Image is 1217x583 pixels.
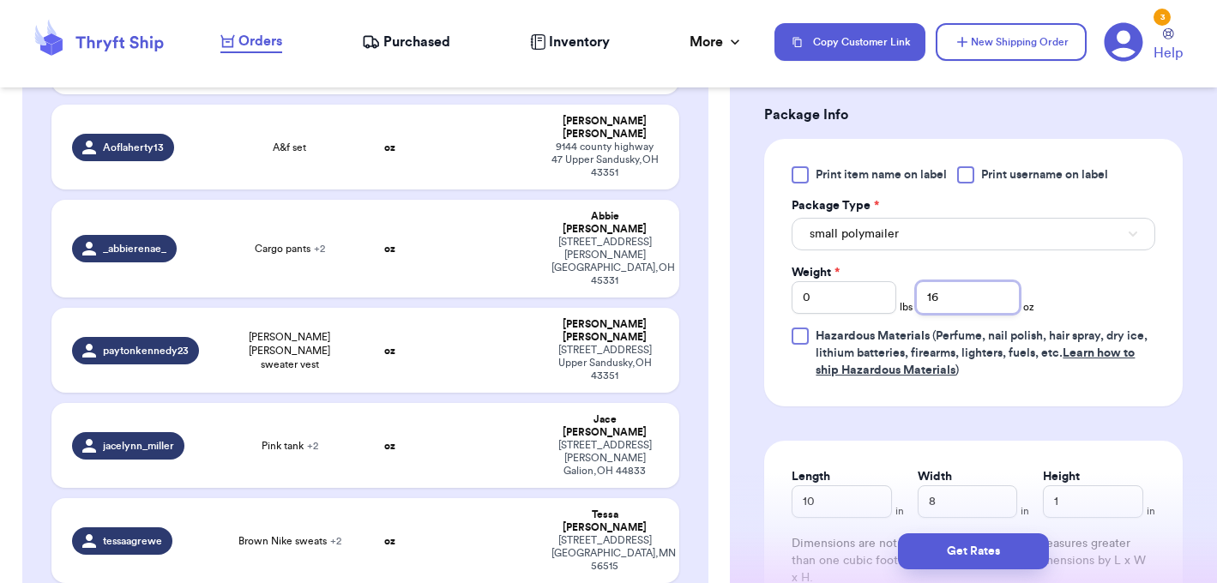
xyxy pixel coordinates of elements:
[816,330,930,342] span: Hazardous Materials
[551,210,659,236] div: Abbie [PERSON_NAME]
[384,243,395,254] strong: oz
[981,166,1108,183] span: Print username on label
[764,105,1183,125] h3: Package Info
[262,439,318,453] span: Pink tank
[1023,300,1034,314] span: oz
[792,264,840,281] label: Weight
[255,242,325,255] span: Cargo pants
[103,344,189,358] span: paytonkennedy23
[774,23,925,61] button: Copy Customer Link
[103,439,174,453] span: jacelynn_miller
[936,23,1087,61] button: New Shipping Order
[1154,28,1183,63] a: Help
[384,346,395,356] strong: oz
[792,197,879,214] label: Package Type
[238,31,282,51] span: Orders
[384,536,395,546] strong: oz
[918,468,952,485] label: Width
[895,504,904,518] span: in
[898,533,1049,569] button: Get Rates
[383,32,450,52] span: Purchased
[792,468,830,485] label: Length
[551,236,659,287] div: [STREET_ADDRESS][PERSON_NAME] [GEOGRAPHIC_DATA] , OH 45331
[551,318,659,344] div: [PERSON_NAME] [PERSON_NAME]
[1154,9,1171,26] div: 3
[1043,468,1080,485] label: Height
[384,142,395,153] strong: oz
[330,536,341,546] span: + 2
[103,534,162,548] span: tessaagrewe
[362,32,450,52] a: Purchased
[816,330,1148,376] span: (Perfume, nail polish, hair spray, dry ice, lithium batteries, firearms, lighters, fuels, etc. )
[551,413,659,439] div: Jace [PERSON_NAME]
[314,243,325,254] span: + 2
[551,508,659,534] div: Tessa [PERSON_NAME]
[307,441,318,451] span: + 2
[1021,504,1029,518] span: in
[549,32,610,52] span: Inventory
[690,32,744,52] div: More
[1104,22,1143,62] a: 3
[384,441,395,451] strong: oz
[900,300,913,314] span: lbs
[273,141,306,154] span: A&f set
[238,534,341,548] span: Brown Nike sweats
[810,225,899,243] span: small polymailer
[551,439,659,478] div: [STREET_ADDRESS][PERSON_NAME] Galion , OH 44833
[1154,43,1183,63] span: Help
[551,115,659,141] div: [PERSON_NAME] [PERSON_NAME]
[792,218,1155,250] button: small polymailer
[551,344,659,382] div: [STREET_ADDRESS] Upper Sandusky , OH 43351
[551,534,659,573] div: [STREET_ADDRESS] [GEOGRAPHIC_DATA] , MN 56515
[103,242,166,255] span: _abbierenae_
[530,32,610,52] a: Inventory
[1147,504,1155,518] span: in
[238,330,342,371] span: [PERSON_NAME] [PERSON_NAME] sweater vest
[220,31,282,53] a: Orders
[816,166,947,183] span: Print item name on label
[103,141,164,154] span: Aoflaherty13
[551,141,659,179] div: 9144 county highway 47 Upper Sandusky , OH 43351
